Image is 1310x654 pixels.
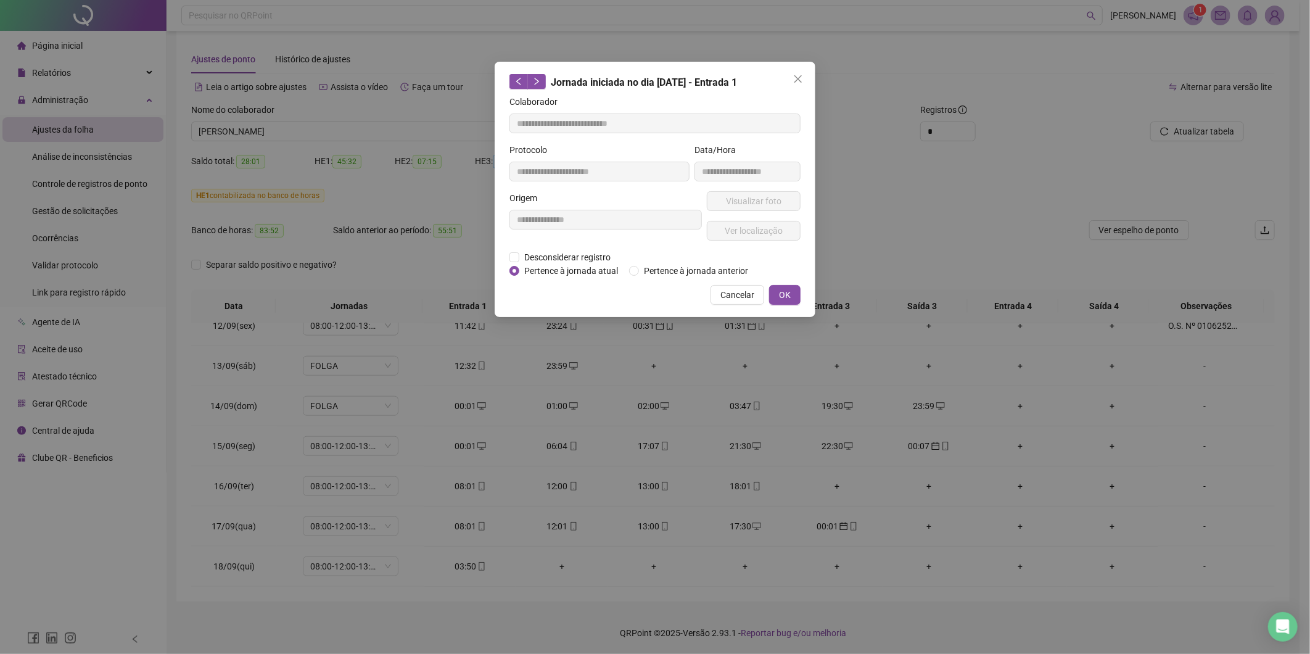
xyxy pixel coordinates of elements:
div: Jornada iniciada no dia [DATE] - Entrada 1 [509,74,801,90]
span: Desconsiderar registro [519,250,616,264]
button: left [509,74,528,89]
button: OK [769,285,801,305]
div: Open Intercom Messenger [1268,612,1298,642]
label: Origem [509,191,545,205]
span: right [532,77,541,86]
label: Colaborador [509,95,566,109]
label: Data/Hora [694,143,744,157]
span: Pertence à jornada atual [519,264,623,278]
span: close [793,74,803,84]
span: Cancelar [720,288,754,302]
span: Pertence à jornada anterior [639,264,753,278]
label: Protocolo [509,143,555,157]
button: Cancelar [711,285,764,305]
button: right [527,74,546,89]
span: OK [779,288,791,302]
span: left [514,77,523,86]
button: Ver localização [707,221,801,241]
button: Close [788,69,808,89]
button: Visualizar foto [707,191,801,211]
